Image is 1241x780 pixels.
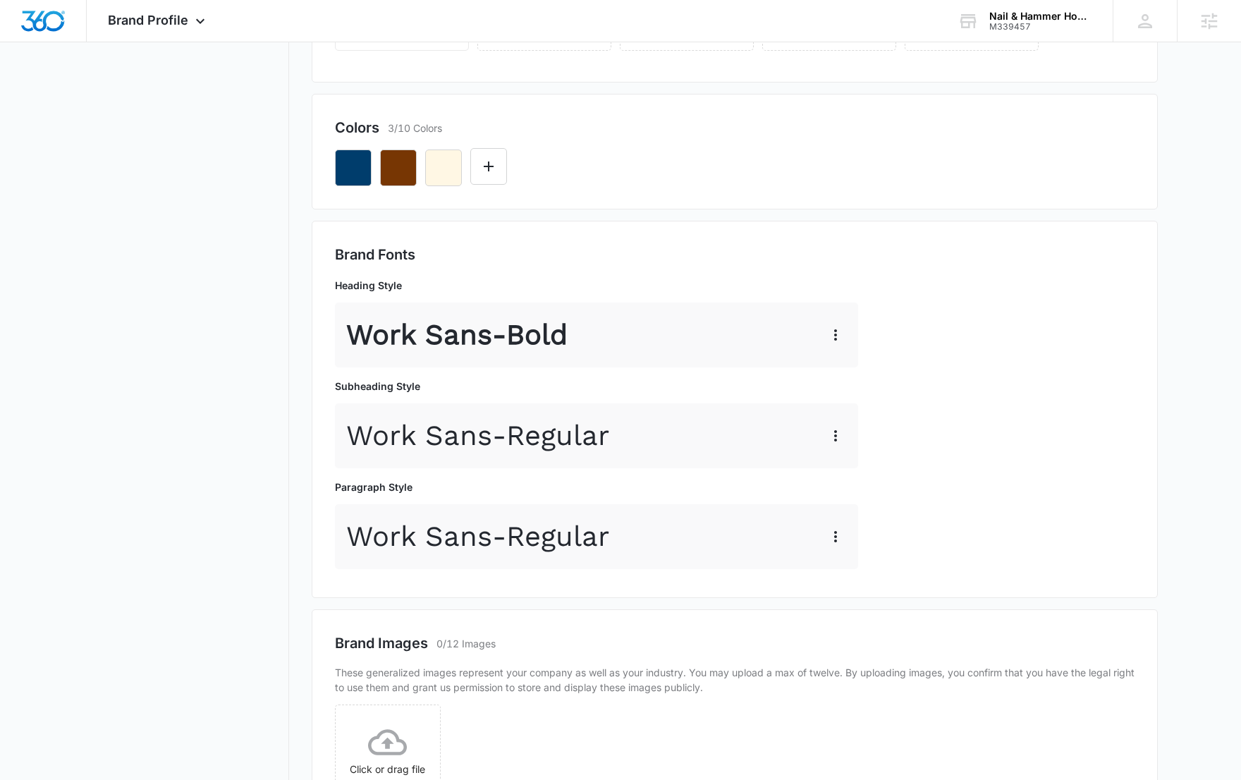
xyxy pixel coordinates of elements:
[335,150,372,186] button: Remove
[346,415,609,457] p: Work Sans - Regular
[335,665,1135,695] p: These generalized images represent your company as well as your industry. You may upload a max of...
[335,244,1135,265] h2: Brand Fonts
[335,379,858,394] p: Subheading Style
[335,117,379,138] h2: Colors
[436,636,496,651] p: 0/12 Images
[380,150,417,186] button: Remove
[989,22,1092,32] div: account id
[989,11,1092,22] div: account name
[108,13,188,28] span: Brand Profile
[346,516,609,558] p: Work Sans - Regular
[388,121,442,135] p: 3/10 Colors
[335,278,858,293] p: Heading Style
[335,633,428,654] h2: Brand Images
[470,148,507,185] button: Edit Color
[335,480,858,494] p: Paragraph Style
[425,150,462,186] button: Remove
[346,314,568,356] p: Work Sans - Bold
